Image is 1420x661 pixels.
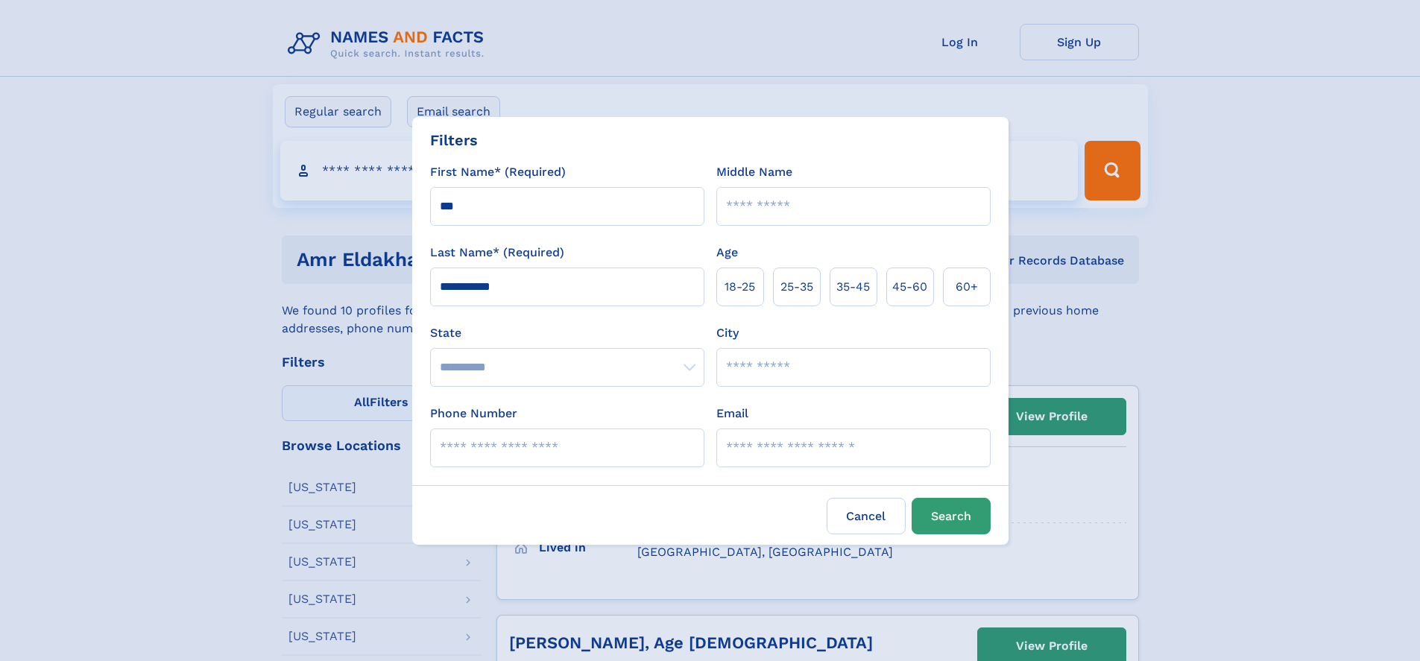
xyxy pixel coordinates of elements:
[716,163,792,181] label: Middle Name
[780,278,813,296] span: 25‑35
[725,278,755,296] span: 18‑25
[836,278,870,296] span: 35‑45
[430,129,478,151] div: Filters
[430,244,564,262] label: Last Name* (Required)
[892,278,927,296] span: 45‑60
[716,324,739,342] label: City
[430,324,704,342] label: State
[912,498,991,534] button: Search
[430,163,566,181] label: First Name* (Required)
[716,244,738,262] label: Age
[430,405,517,423] label: Phone Number
[827,498,906,534] label: Cancel
[716,405,748,423] label: Email
[956,278,978,296] span: 60+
